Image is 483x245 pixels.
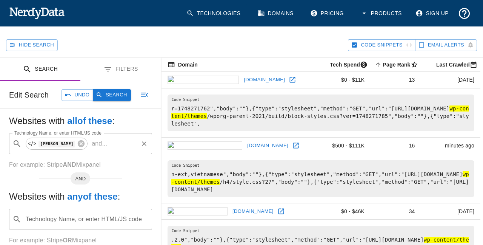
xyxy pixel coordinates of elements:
hl: wp-content/themes [171,171,469,185]
td: $0 - $46K [316,203,371,220]
button: Search [93,89,131,101]
button: Sign up to track newly added websites and receive email alerts. [415,39,477,51]
span: The registered domain name (i.e. "nerdydata.com"). [168,60,198,69]
button: Hide Search [6,39,58,51]
p: and ... [89,139,110,148]
pre: n-ext,vietnamese","body":""},{"type":"stylesheet","method":"GET","url":"[URL][DOMAIN_NAME] /h4/st... [168,160,474,197]
img: wordpress.org icon [168,76,239,84]
span: The estimated minimum and maximum annual tech spend each webpage has, based on the free, freemium... [320,60,371,69]
a: [DOMAIN_NAME] [245,140,290,152]
button: Clear [139,138,149,149]
span: Most recent date this website was successfully crawled [426,60,480,69]
pre: r=1748271762","body":""},{"type":"stylesheet","method":"GET","url":"[URL][DOMAIN_NAME] /wporg-par... [168,95,474,131]
button: Filters [80,57,161,81]
b: OR [63,237,72,243]
button: Products [356,4,408,23]
td: 34 [371,203,421,220]
td: $500 - $111K [316,137,371,154]
a: [DOMAIN_NAME] [242,74,287,86]
p: For example: Stripe Mixpanel [9,236,152,245]
div: [PERSON_NAME] [26,138,88,150]
a: Technologies [182,4,247,23]
a: Pricing [306,4,350,23]
a: Domains [253,4,300,23]
img: mozilla.org icon [168,207,228,216]
a: Open wordpress.org in new window [287,74,298,85]
span: AND [71,175,90,183]
img: wordpress.com icon [168,141,243,150]
td: 16 [371,137,421,154]
p: For example: Stripe Mixpanel [9,160,152,169]
td: 13 [371,72,421,88]
span: A page popularity ranking based on a domain's backlinks. Smaller numbers signal more popular doma... [373,60,421,69]
button: Hide Code Snippets [348,39,415,51]
img: NerdyData.com [9,5,65,20]
td: [DATE] [421,72,480,88]
h6: Edit Search [9,89,49,101]
a: Open wordpress.com in new window [290,140,301,151]
hl: wp-content/themes [171,105,469,119]
b: any of these [67,191,117,202]
h5: Websites with : [9,115,152,127]
span: Hide Code Snippets [361,41,402,50]
b: AND [63,161,76,168]
code: [PERSON_NAME] [38,141,75,147]
a: [DOMAIN_NAME] [231,206,275,217]
td: $0 - $11K [316,72,371,88]
label: Technology Name, or enter HTML/JS code [14,130,102,136]
td: minutes ago [421,137,480,154]
b: all of these [67,116,112,126]
a: Open mozilla.org in new window [275,206,287,217]
button: Support and Documentation [455,4,474,23]
span: Sign up to track newly added websites and receive email alerts. [428,41,464,50]
td: [DATE] [421,203,480,220]
h5: Websites with : [9,191,152,203]
button: Undo [62,89,93,101]
a: Sign Up [411,4,455,23]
